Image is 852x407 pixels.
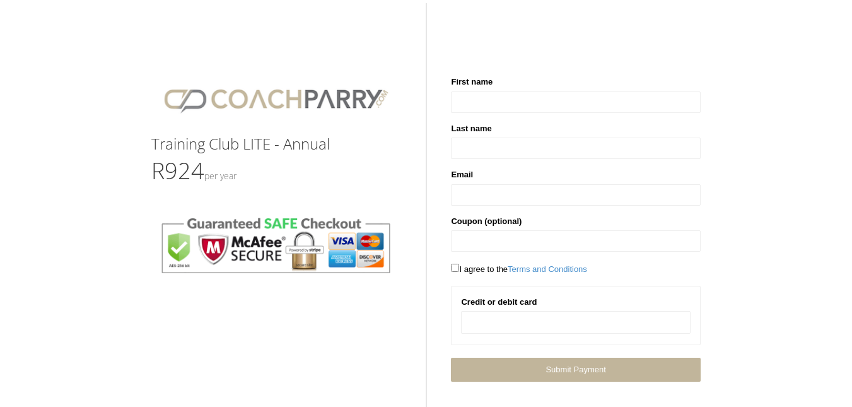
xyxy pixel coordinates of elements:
a: Submit Payment [451,358,700,381]
a: Terms and Conditions [508,264,587,274]
label: First name [451,76,493,88]
label: Email [451,168,473,181]
label: Coupon (optional) [451,215,522,228]
small: Per Year [204,170,236,182]
span: Submit Payment [546,365,605,374]
span: R924 [151,155,236,186]
label: Credit or debit card [461,296,537,309]
label: Last name [451,122,491,135]
iframe: Secure payment input frame [469,317,682,327]
h3: Training Club LITE - Annual [151,136,400,152]
span: I agree to the [451,264,586,274]
img: CPlogo.png [151,76,400,123]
